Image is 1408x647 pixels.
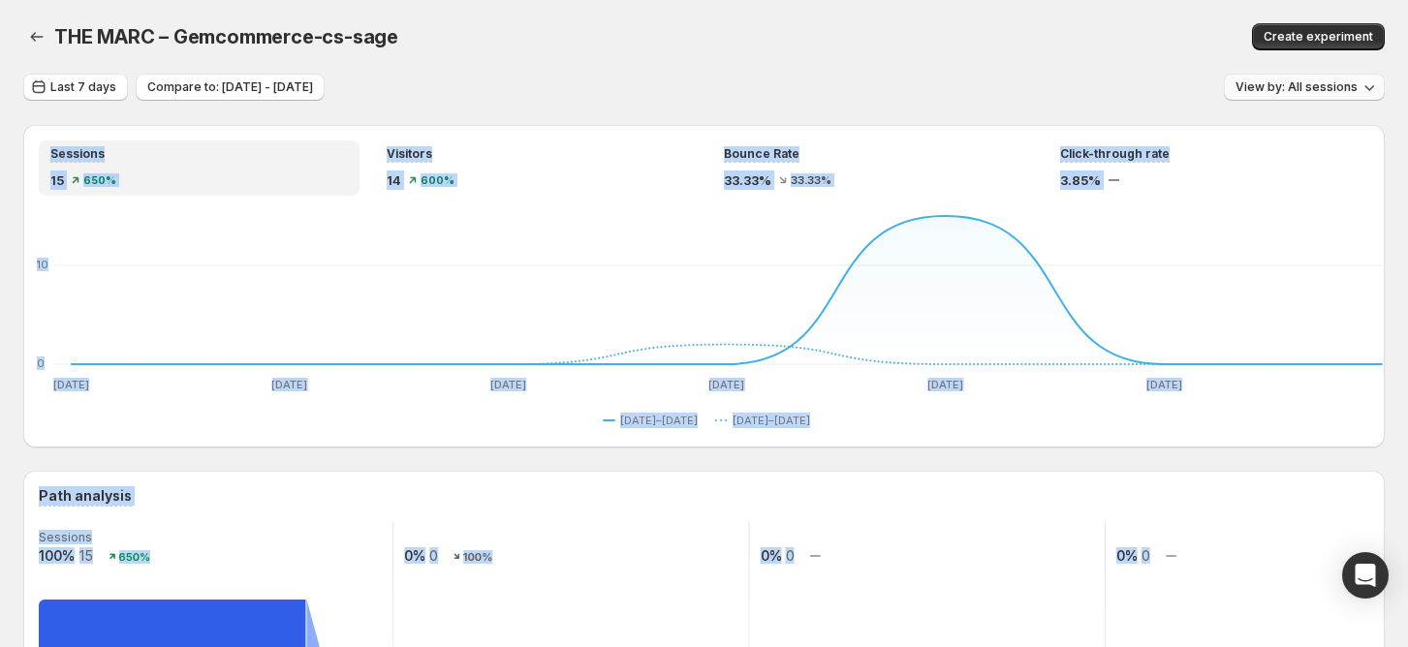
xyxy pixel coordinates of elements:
[50,79,116,95] span: Last 7 days
[620,413,698,428] span: [DATE]–[DATE]
[387,170,401,190] span: 14
[463,550,492,564] text: 100%
[387,146,432,162] span: Visitors
[786,547,795,564] text: 0
[421,174,454,186] span: 600%
[53,378,89,391] text: [DATE]
[271,378,307,391] text: [DATE]
[715,409,818,432] button: [DATE]–[DATE]
[39,530,92,544] text: Sessions
[1142,547,1150,564] text: 0
[83,174,116,186] span: 650%
[136,74,325,101] button: Compare to: [DATE] - [DATE]
[927,378,963,391] text: [DATE]
[724,170,771,190] span: 33.33%
[708,378,744,391] text: [DATE]
[1252,23,1385,50] button: Create experiment
[39,486,132,506] h3: Path analysis
[50,146,105,162] span: Sessions
[50,170,64,190] span: 15
[1224,74,1385,101] button: View by: All sessions
[733,413,810,428] span: [DATE]–[DATE]
[79,547,93,564] text: 15
[37,356,45,370] text: 0
[429,547,438,564] text: 0
[1060,146,1170,162] span: Click-through rate
[761,547,782,564] text: 0%
[791,174,831,186] span: 33.33%
[1060,170,1101,190] span: 3.85%
[724,146,799,162] span: Bounce Rate
[23,74,128,101] button: Last 7 days
[119,550,151,564] text: 650%
[603,409,705,432] button: [DATE]–[DATE]
[1116,547,1138,564] text: 0%
[1146,378,1182,391] text: [DATE]
[54,25,398,48] span: THE MARC – Gemcommerce-cs-sage
[1236,79,1358,95] span: View by: All sessions
[37,258,48,271] text: 10
[147,79,313,95] span: Compare to: [DATE] - [DATE]
[490,378,526,391] text: [DATE]
[1264,29,1373,45] span: Create experiment
[404,547,425,564] text: 0%
[1342,552,1389,599] div: Open Intercom Messenger
[39,547,75,564] text: 100%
